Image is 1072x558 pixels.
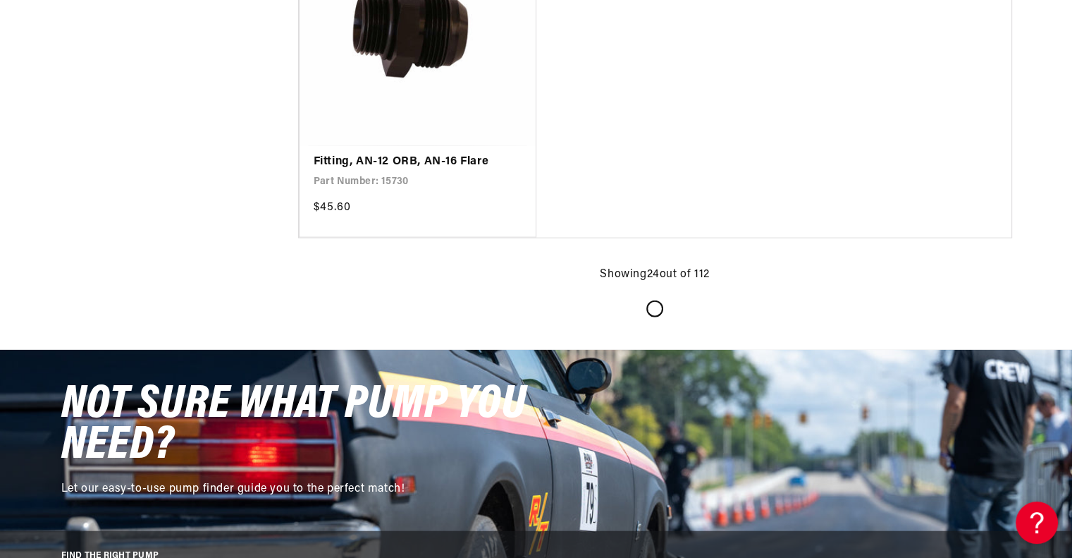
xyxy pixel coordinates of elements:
[647,269,660,280] span: 24
[61,480,541,499] p: Let our easy-to-use pump finder guide you to the perfect match!
[600,266,709,284] p: Showing out of 112
[314,153,522,171] a: Fitting, AN-12 ORB, AN-16 Flare
[61,382,526,470] span: NOT SURE WHAT PUMP YOU NEED?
